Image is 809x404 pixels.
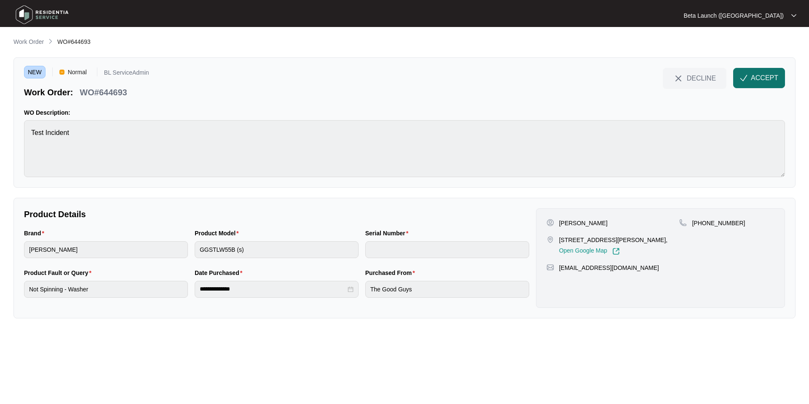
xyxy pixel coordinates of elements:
[195,241,359,258] input: Product Model
[24,120,785,177] textarea: Test Incident
[687,73,716,83] span: DECLINE
[80,86,127,98] p: WO#644693
[24,66,46,78] span: NEW
[12,38,46,47] a: Work Order
[559,248,620,255] a: Open Google Map
[612,248,620,255] img: Link-External
[751,73,778,83] span: ACCEPT
[365,269,418,277] label: Purchased From
[365,241,529,258] input: Serial Number
[195,269,246,277] label: Date Purchased
[740,74,747,82] img: check-Icon
[546,219,554,226] img: user-pin
[24,86,73,98] p: Work Order:
[733,68,785,88] button: check-IconACCEPT
[365,281,529,298] input: Purchased From
[546,264,554,271] img: map-pin
[24,269,95,277] label: Product Fault or Query
[559,236,668,244] p: [STREET_ADDRESS][PERSON_NAME],
[64,66,90,78] span: Normal
[683,11,784,20] p: Beta Launch ([GEOGRAPHIC_DATA])
[679,219,687,226] img: map-pin
[57,38,91,45] span: WO#644693
[24,208,529,220] p: Product Details
[24,241,188,258] input: Brand
[59,70,64,75] img: Vercel Logo
[365,229,412,237] label: Serial Number
[663,68,726,88] button: close-IconDECLINE
[24,281,188,298] input: Product Fault or Query
[104,70,149,78] p: BL ServiceAdmin
[24,108,785,117] p: WO Description:
[791,13,796,18] img: dropdown arrow
[24,229,48,237] label: Brand
[673,73,683,83] img: close-Icon
[559,264,659,272] p: [EMAIL_ADDRESS][DOMAIN_NAME]
[200,285,346,294] input: Date Purchased
[559,219,608,227] p: [PERSON_NAME]
[13,38,44,46] p: Work Order
[13,2,72,27] img: residentia service logo
[692,219,745,227] p: [PHONE_NUMBER]
[195,229,242,237] label: Product Model
[47,38,54,45] img: chevron-right
[546,236,554,243] img: map-pin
